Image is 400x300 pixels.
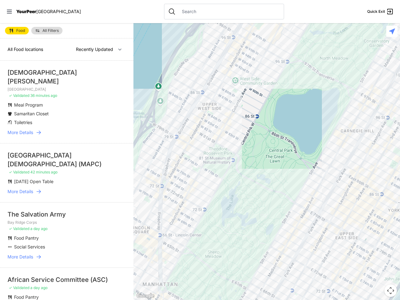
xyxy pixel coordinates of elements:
span: More Details [7,129,33,136]
a: More Details [7,129,126,136]
input: Search [178,8,280,15]
span: ✓ Validated [9,285,29,290]
a: More Details [7,188,126,195]
a: Quick Exit [367,8,394,15]
span: Food Pantry [14,235,39,241]
div: African Service Committee (ASC) [7,275,126,284]
span: a day ago [30,285,47,290]
span: All Food locations [7,47,43,52]
div: The Salvation Army [7,210,126,219]
a: YourPeer[GEOGRAPHIC_DATA] [16,10,81,13]
img: Google [135,292,156,300]
a: All Filters [31,27,62,34]
span: Meal Program [14,102,43,107]
span: Food [16,29,25,32]
span: 42 minutes ago [30,170,57,174]
p: [GEOGRAPHIC_DATA] [7,87,126,92]
span: [DATE] Open Table [14,179,53,184]
div: [DEMOGRAPHIC_DATA][PERSON_NAME] [7,68,126,86]
span: Quick Exit [367,9,385,14]
span: a day ago [30,226,47,231]
span: ✓ Validated [9,93,29,98]
span: Food Pantry [14,294,39,300]
span: Social Services [14,244,45,249]
a: Food [5,27,29,34]
a: More Details [7,254,126,260]
div: [GEOGRAPHIC_DATA][DEMOGRAPHIC_DATA] (MAPC) [7,151,126,168]
button: Map camera controls [384,284,397,297]
a: Open this area in Google Maps (opens a new window) [135,292,156,300]
span: Toiletries [14,120,32,125]
span: 36 minutes ago [30,93,57,98]
span: Samaritan Closet [14,111,49,116]
span: [GEOGRAPHIC_DATA] [36,9,81,14]
span: All Filters [42,29,59,32]
span: ✓ Validated [9,170,29,174]
p: Bay Ridge Corps [7,220,126,225]
span: More Details [7,254,33,260]
span: More Details [7,188,33,195]
span: YourPeer [16,9,36,14]
span: ✓ Validated [9,226,29,231]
